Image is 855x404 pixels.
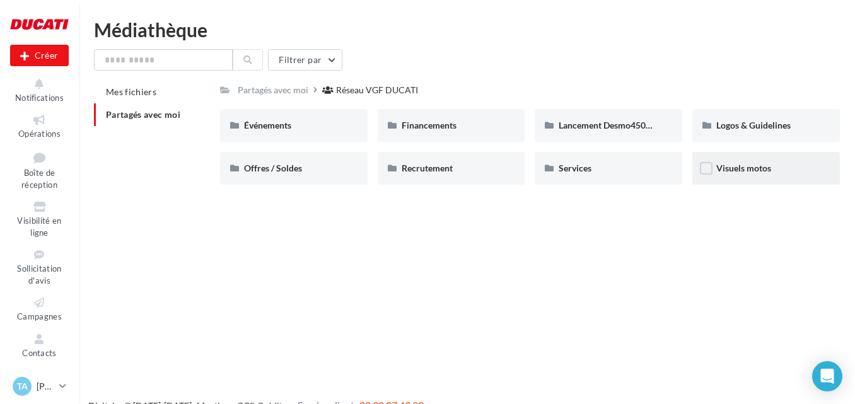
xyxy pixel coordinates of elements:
span: Campagnes [17,311,62,321]
a: Campagnes [10,293,69,324]
span: Services [559,163,591,173]
span: Contacts [22,348,57,358]
span: Recrutement [402,163,453,173]
span: Lancement Desmo450MX [559,120,660,130]
div: Médiathèque [94,20,840,39]
button: Notifications [10,74,69,105]
span: Événements [244,120,291,130]
span: Partagés avec moi [106,109,180,120]
button: Créer [10,45,69,66]
a: Contacts [10,330,69,361]
a: TA [PERSON_NAME] [10,374,69,398]
div: Réseau VGF DUCATI [336,84,418,96]
span: Opérations [18,129,61,139]
a: Visibilité en ligne [10,197,69,240]
span: Visuels motos [716,163,771,173]
a: Sollicitation d'avis [10,245,69,288]
p: [PERSON_NAME] [37,380,54,393]
a: Opérations [10,110,69,141]
div: Nouvelle campagne [10,45,69,66]
span: Financements [402,120,457,130]
span: Boîte de réception [21,168,57,190]
span: Sollicitation d'avis [17,263,61,286]
span: Visibilité en ligne [17,216,61,238]
div: Open Intercom Messenger [812,361,842,391]
span: TA [17,380,28,393]
button: Filtrer par [268,49,342,71]
span: Mes fichiers [106,86,156,97]
span: Logos & Guidelines [716,120,791,130]
a: Boîte de réception [10,147,69,193]
div: Partagés avec moi [238,84,308,96]
span: Offres / Soldes [244,163,302,173]
span: Notifications [15,93,64,103]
